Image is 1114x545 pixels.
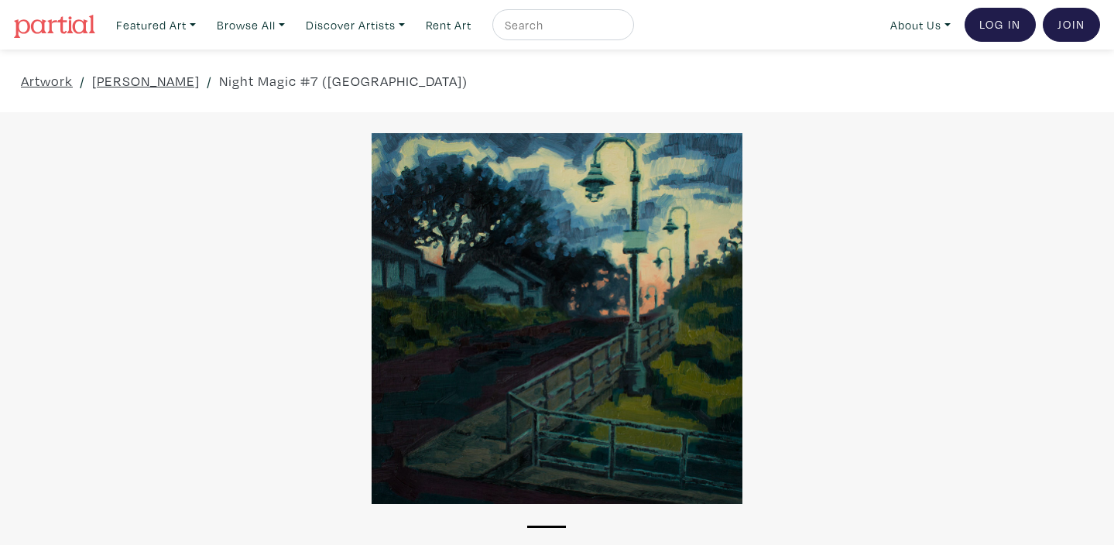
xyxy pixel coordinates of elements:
a: About Us [883,9,958,41]
a: Join [1043,8,1100,42]
span: / [80,70,85,91]
a: Artwork [21,70,73,91]
span: / [207,70,212,91]
a: Browse All [210,9,292,41]
a: Night Magic #7 ([GEOGRAPHIC_DATA]) [219,70,468,91]
a: Discover Artists [299,9,412,41]
a: Featured Art [109,9,203,41]
input: Search [503,15,619,35]
a: Log In [965,8,1036,42]
a: Rent Art [419,9,478,41]
a: [PERSON_NAME] [92,70,200,91]
button: 1 of 1 [527,526,566,528]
